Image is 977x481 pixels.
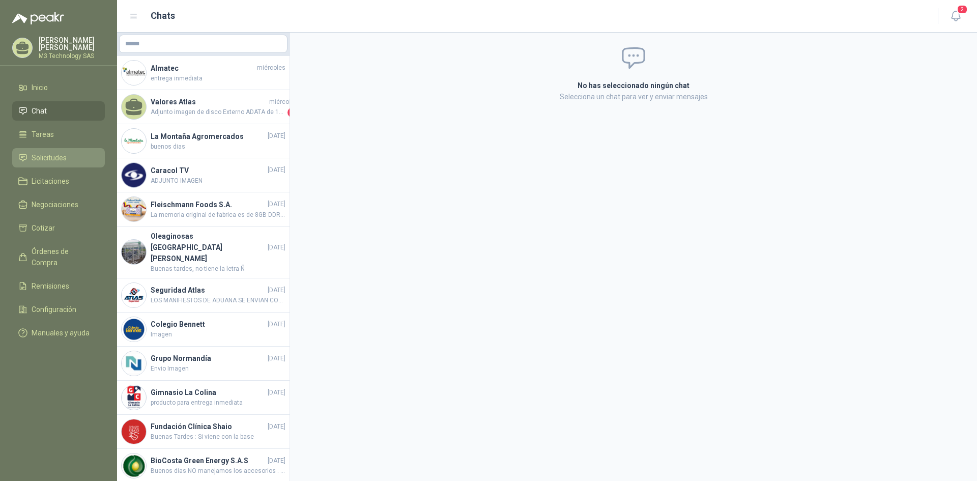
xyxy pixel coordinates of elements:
[456,80,811,91] h2: No has seleccionado ningún chat
[151,455,266,466] h4: BioCosta Green Energy S.A.S
[268,165,285,175] span: [DATE]
[12,172,105,191] a: Licitaciones
[151,353,266,364] h4: Grupo Normandía
[39,53,105,59] p: M3 Technology SAS
[268,422,285,432] span: [DATE]
[122,163,146,187] img: Company Logo
[151,165,266,176] h4: Caracol TV
[117,124,290,158] a: Company LogoLa Montaña Agromercados[DATE]buenos dias
[268,456,285,466] span: [DATE]
[151,387,266,398] h4: Gimnasio La Colina
[12,78,105,97] a: Inicio
[151,421,266,432] h4: Fundación Clínica Shaio
[151,364,285,374] span: Envio Imagen
[12,300,105,319] a: Configuración
[151,296,285,305] span: LOS MANIFIESTOS DE ADUANA SE ENVIAN CON LAS DIADEMAS (SE ENVIAN ANEXOS)
[117,227,290,278] a: Company LogoOleaginosas [GEOGRAPHIC_DATA][PERSON_NAME][DATE]Buenas tardes, no tiene la letra Ñ
[122,419,146,444] img: Company Logo
[122,129,146,153] img: Company Logo
[122,385,146,410] img: Company Logo
[151,63,255,74] h4: Almatec
[151,210,285,220] span: La memoria original de fabrica es de 8GB DDR4, se sugiere instalar un SIM adicional de 8GB DDR4 e...
[268,243,285,252] span: [DATE]
[151,131,266,142] h4: La Montaña Agromercados
[12,101,105,121] a: Chat
[12,323,105,343] a: Manuales y ayuda
[151,142,285,152] span: buenos dias
[117,56,290,90] a: Company LogoAlmatecmiércolesentrega inmediata
[117,90,290,124] a: Valores AtlasmiércolesAdjunto imagen de disco Externo ADATA de 1TB y 2TB1
[268,354,285,363] span: [DATE]
[122,283,146,307] img: Company Logo
[151,319,266,330] h4: Colegio Bennett
[32,199,78,210] span: Negociaciones
[117,381,290,415] a: Company LogoGimnasio La Colina[DATE]producto para entrega inmediata
[151,264,285,274] span: Buenas tardes, no tiene la letra Ñ
[257,63,285,73] span: miércoles
[32,129,54,140] span: Tareas
[32,82,48,93] span: Inicio
[151,74,285,83] span: entrega inmediata
[12,12,64,24] img: Logo peakr
[122,317,146,342] img: Company Logo
[32,105,47,117] span: Chat
[946,7,965,25] button: 2
[12,195,105,214] a: Negociaciones
[957,5,968,14] span: 2
[269,97,298,107] span: miércoles
[117,192,290,227] a: Company LogoFleischmann Foods S.A.[DATE]La memoria original de fabrica es de 8GB DDR4, se sugiere...
[122,61,146,85] img: Company Logo
[151,432,285,442] span: Buenas Tardes : Si viene con la base
[268,200,285,209] span: [DATE]
[122,454,146,478] img: Company Logo
[32,152,67,163] span: Solicitudes
[151,330,285,339] span: Imagen
[12,276,105,296] a: Remisiones
[12,242,105,272] a: Órdenes de Compra
[288,107,298,118] span: 1
[151,96,267,107] h4: Valores Atlas
[117,278,290,313] a: Company LogoSeguridad Atlas[DATE]LOS MANIFIESTOS DE ADUANA SE ENVIAN CON LAS DIADEMAS (SE ENVIAN ...
[32,246,95,268] span: Órdenes de Compra
[151,398,285,408] span: producto para entrega inmediata
[151,176,285,186] span: ADJUNTO IMAGEN
[151,466,285,476] span: Buenos dias NO manejamos los accesorios . Todos nuestros productos te llegan con el MANIFIESTO DE...
[151,199,266,210] h4: Fleischmann Foods S.A.
[32,327,90,338] span: Manuales y ayuda
[32,280,69,292] span: Remisiones
[151,107,285,118] span: Adjunto imagen de disco Externo ADATA de 1TB y 2TB
[32,176,69,187] span: Licitaciones
[122,351,146,376] img: Company Logo
[268,388,285,398] span: [DATE]
[456,91,811,102] p: Selecciona un chat para ver y enviar mensajes
[268,286,285,295] span: [DATE]
[117,158,290,192] a: Company LogoCaracol TV[DATE]ADJUNTO IMAGEN
[117,313,290,347] a: Company LogoColegio Bennett[DATE]Imagen
[12,148,105,167] a: Solicitudes
[32,304,76,315] span: Configuración
[32,222,55,234] span: Cotizar
[151,285,266,296] h4: Seguridad Atlas
[268,131,285,141] span: [DATE]
[12,218,105,238] a: Cotizar
[39,37,105,51] p: [PERSON_NAME] [PERSON_NAME]
[117,347,290,381] a: Company LogoGrupo Normandía[DATE]Envio Imagen
[151,231,266,264] h4: Oleaginosas [GEOGRAPHIC_DATA][PERSON_NAME]
[122,240,146,264] img: Company Logo
[122,197,146,221] img: Company Logo
[268,320,285,329] span: [DATE]
[151,9,175,23] h1: Chats
[117,415,290,449] a: Company LogoFundación Clínica Shaio[DATE]Buenas Tardes : Si viene con la base
[12,125,105,144] a: Tareas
